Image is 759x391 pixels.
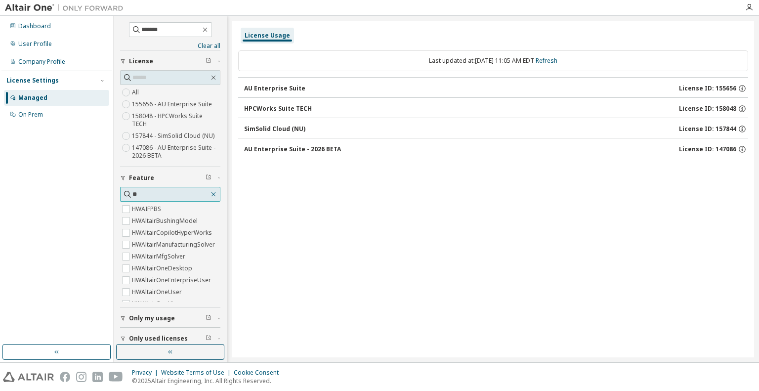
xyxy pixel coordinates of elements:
span: Only used licenses [129,335,188,343]
div: User Profile [18,40,52,48]
label: 147086 - AU Enterprise Suite - 2026 BETA [132,142,220,162]
label: HWAltairBushingModel [132,215,200,227]
span: Clear filter [206,335,211,343]
div: Dashboard [18,22,51,30]
label: HWAltairMfgSolver [132,251,187,262]
label: All [132,87,141,98]
label: HWAltairOneEnterpriseUser [132,274,213,286]
div: SimSolid Cloud (NU) [244,125,305,133]
a: Refresh [536,56,557,65]
label: 155656 - AU Enterprise Suite [132,98,214,110]
button: License [120,50,220,72]
button: AU Enterprise Suite - 2026 BETALicense ID: 147086 [244,138,748,160]
button: HPCWorks Suite TECHLicense ID: 158048 [244,98,748,120]
p: © 2025 Altair Engineering, Inc. All Rights Reserved. [132,377,285,385]
label: HWAltairCopilotHyperWorks [132,227,214,239]
button: Only my usage [120,307,220,329]
div: Managed [18,94,47,102]
label: HWAIFPBS [132,203,163,215]
div: HPCWorks Suite TECH [244,105,312,113]
a: Clear all [120,42,220,50]
div: License Usage [245,32,290,40]
span: License ID: 158048 [679,105,736,113]
span: License ID: 157844 [679,125,736,133]
label: 157844 - SimSolid Cloud (NU) [132,130,216,142]
span: Only my usage [129,314,175,322]
label: HWAltairOneViewer [132,298,189,310]
div: Cookie Consent [234,369,285,377]
div: Website Terms of Use [161,369,234,377]
div: License Settings [6,77,59,85]
span: Clear filter [206,57,211,65]
label: HWAltairOneDesktop [132,262,194,274]
span: License ID: 155656 [679,85,736,92]
label: HWAltairManufacturingSolver [132,239,217,251]
div: AU Enterprise Suite - 2026 BETA [244,145,341,153]
img: altair_logo.svg [3,372,54,382]
label: 158048 - HPCWorks Suite TECH [132,110,220,130]
img: youtube.svg [109,372,123,382]
div: On Prem [18,111,43,119]
div: Privacy [132,369,161,377]
span: Clear filter [206,174,211,182]
div: Last updated at: [DATE] 11:05 AM EDT [238,50,748,71]
div: AU Enterprise Suite [244,85,305,92]
img: Altair One [5,3,128,13]
button: AU Enterprise SuiteLicense ID: 155656 [244,78,748,99]
img: linkedin.svg [92,372,103,382]
span: Clear filter [206,314,211,322]
label: HWAltairOneUser [132,286,184,298]
div: Company Profile [18,58,65,66]
button: SimSolid Cloud (NU)License ID: 157844 [244,118,748,140]
img: instagram.svg [76,372,86,382]
span: License [129,57,153,65]
img: facebook.svg [60,372,70,382]
span: License ID: 147086 [679,145,736,153]
span: Feature [129,174,154,182]
button: Feature [120,167,220,189]
button: Only used licenses [120,328,220,349]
